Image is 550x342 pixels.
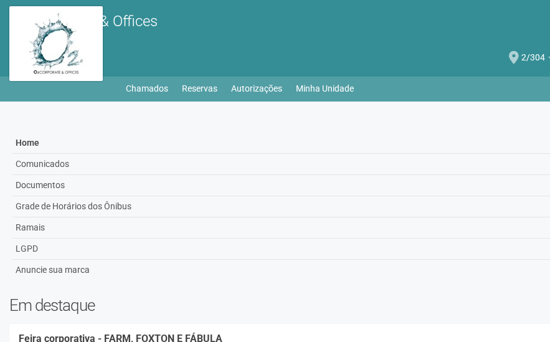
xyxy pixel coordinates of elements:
[521,40,545,62] span: 2/304
[296,80,354,97] a: Minha Unidade
[182,80,217,97] a: Reservas
[9,12,158,30] span: O2 Corporate & Offices
[9,6,103,81] img: logo.jpg
[231,80,282,97] a: Autorizações
[126,80,168,97] a: Chamados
